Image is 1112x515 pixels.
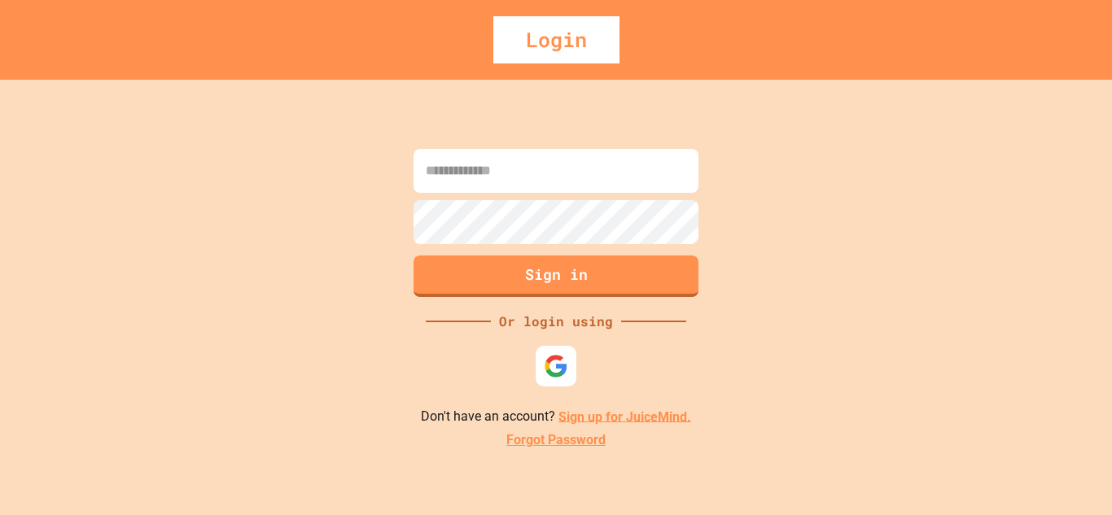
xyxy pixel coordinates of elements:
img: google-icon.svg [544,354,568,378]
a: Sign up for JuiceMind. [558,408,691,424]
div: Login [493,16,619,63]
a: Forgot Password [506,430,606,450]
p: Don't have an account? [421,407,691,427]
button: Sign in [414,255,698,297]
div: Or login using [491,312,621,331]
